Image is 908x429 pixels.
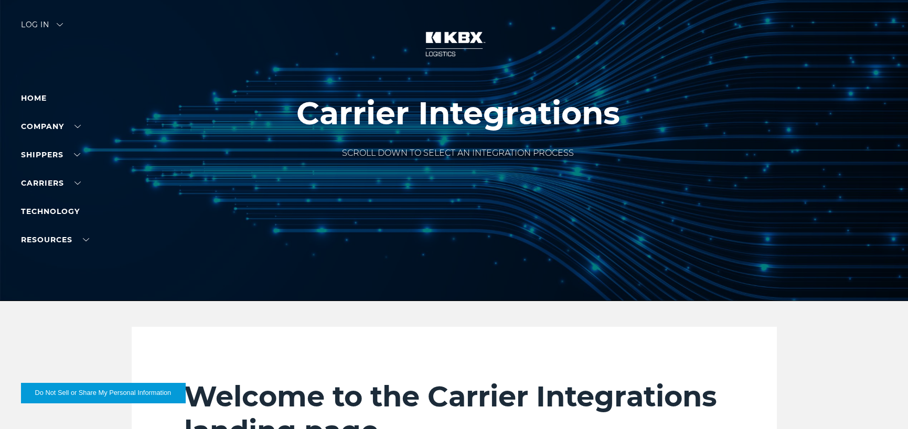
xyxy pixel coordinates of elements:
[21,383,185,403] button: Do Not Sell or Share My Personal Information
[21,122,81,131] a: Company
[21,150,80,159] a: SHIPPERS
[296,147,620,159] p: SCROLL DOWN TO SELECT AN INTEGRATION PROCESS
[21,93,47,103] a: Home
[57,23,63,26] img: arrow
[21,235,89,244] a: RESOURCES
[21,21,63,36] div: Log in
[21,178,81,188] a: Carriers
[415,21,494,67] img: kbx logo
[21,207,80,216] a: Technology
[296,95,620,131] h1: Carrier Integrations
